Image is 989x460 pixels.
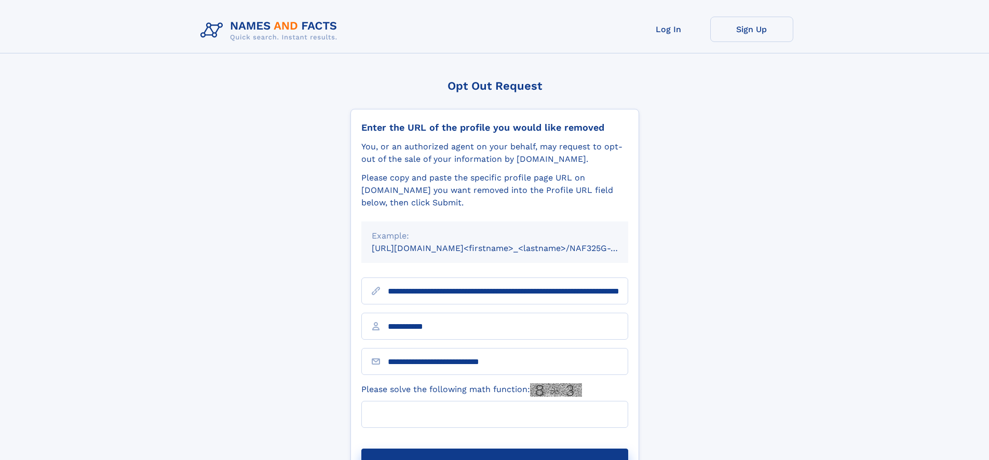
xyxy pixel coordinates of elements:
div: Enter the URL of the profile you would like removed [361,122,628,133]
small: [URL][DOMAIN_NAME]<firstname>_<lastname>/NAF325G-xxxxxxxx [372,243,648,253]
a: Sign Up [710,17,793,42]
a: Log In [627,17,710,42]
div: Example: [372,230,618,242]
div: Opt Out Request [350,79,639,92]
div: Please copy and paste the specific profile page URL on [DOMAIN_NAME] you want removed into the Pr... [361,172,628,209]
div: You, or an authorized agent on your behalf, may request to opt-out of the sale of your informatio... [361,141,628,165]
img: Logo Names and Facts [196,17,346,45]
label: Please solve the following math function: [361,383,582,397]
